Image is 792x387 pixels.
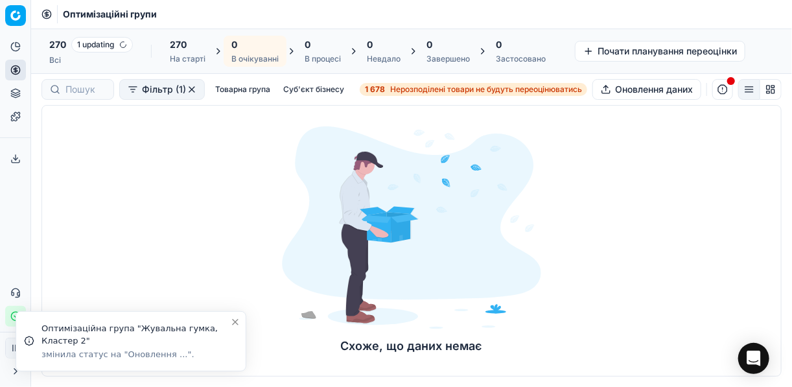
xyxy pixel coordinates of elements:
span: Нерозподілені товари не будуть переоцінюватись [390,84,582,95]
button: Close toast [227,314,243,330]
span: IL [6,338,25,358]
button: Фільтр (1) [119,79,205,100]
div: Завершено [426,54,470,64]
button: Суб'єкт бізнесу [278,82,349,97]
span: 0 [231,38,237,51]
div: Всі [49,55,133,65]
div: змінила статус на "Оновлення ...". [41,349,230,360]
span: 0 [305,38,310,51]
span: 1 updating [71,37,133,53]
span: 0 [367,38,373,51]
span: 0 [426,38,432,51]
button: Оновлення даних [592,79,701,100]
div: В очікуванні [231,54,279,64]
span: 0 [496,38,502,51]
div: Схоже, що даних немає [282,337,541,355]
div: В процесі [305,54,341,64]
button: Почати планування переоцінки [575,41,745,62]
button: IL [5,338,26,358]
div: Open Intercom Messenger [738,343,769,374]
button: Товарна група [210,82,275,97]
div: Невдало [367,54,401,64]
nav: breadcrumb [63,8,157,21]
span: 270 [49,38,66,51]
input: Пошук [65,83,106,96]
a: 1 678Нерозподілені товари не будуть переоцінюватись [360,83,587,96]
span: 270 [170,38,187,51]
span: Оптимізаційні групи [63,8,157,21]
div: На старті [170,54,205,64]
strong: 1 678 [365,84,385,95]
div: Застосовано [496,54,546,64]
div: Оптимізаційна група "Жувальна гумка, Кластер 2" [41,322,230,347]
